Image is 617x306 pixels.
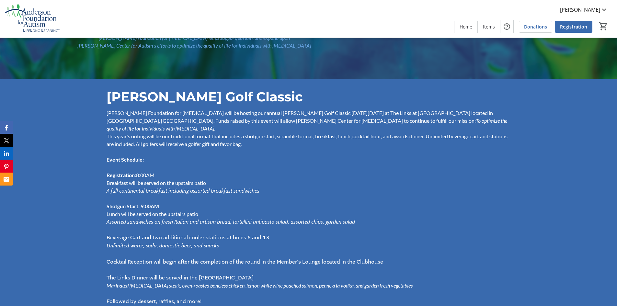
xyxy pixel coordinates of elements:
[454,21,477,33] a: Home
[478,21,500,33] a: Items
[107,172,136,178] strong: Registration:
[107,156,144,163] strong: Event Schedule:
[107,298,201,305] span: Followed by dessert, raffles, and more!
[107,187,259,194] em: A full continental breakfast including assorted breakfast sandwiches
[555,21,592,33] a: Registration
[136,172,154,178] span: 8:00AM
[524,23,547,30] span: Donations
[107,89,303,105] span: [PERSON_NAME] Golf Classic
[107,133,508,147] span: This year's outing will be our traditional format that includes a shotgun start, scramble format,...
[460,23,472,30] span: Home
[598,20,609,32] button: Cart
[107,242,219,250] em: Unlimited water, soda, domestic beer, and snacks
[4,3,62,35] img: Anderson Foundation for Autism 's Logo
[107,203,159,209] strong: Shotgun Start: 9:00AM
[107,110,493,124] span: [PERSON_NAME] Foundation for [MEDICAL_DATA] will be hosting our annual [PERSON_NAME] Golf Classic...
[560,6,600,14] span: [PERSON_NAME]
[107,180,206,186] span: Breakfast will be served on the upstairs patio
[214,125,215,131] span: .
[107,234,269,241] span: Beverage Cart and two additional cooler stations at holes 6 and 13
[483,23,495,30] span: Items
[107,274,254,281] span: The Links Dinner will be served in the [GEOGRAPHIC_DATA]
[107,218,355,225] em: Assorted sandwiches on fresh Italian and artisan bread, tortellini antipasto salad, assorted chip...
[519,21,552,33] a: Donations
[99,35,290,41] em: [PERSON_NAME] Foundation for [MEDICAL_DATA] helps support, sustain, and expand upon
[107,258,383,265] span: Cocktail Reception will begin after the completion of the round in the Member's Lounge located in...
[107,211,198,217] span: Lunch will be served on the upstairs patio
[500,20,513,33] button: Help
[107,282,413,289] em: Marinated [MEDICAL_DATA] steak, oven-roasted boneless chicken, lemon white wine poached salmon, p...
[560,23,587,30] span: Registration
[77,42,311,49] em: [PERSON_NAME] Center for Autism’s efforts to optimize the quality of life for individuals with [M...
[555,5,613,15] button: [PERSON_NAME]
